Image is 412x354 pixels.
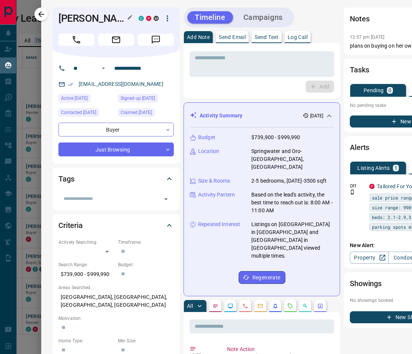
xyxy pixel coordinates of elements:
span: Email [98,34,134,46]
p: Log Call [288,34,308,40]
p: $739,900 - $999,990 [251,133,300,141]
p: Size & Rooms [198,177,230,185]
span: Active [DATE] [61,94,88,102]
div: property.ca [146,16,151,21]
button: Campaigns [236,11,290,24]
h2: Criteria [58,219,83,231]
h1: [PERSON_NAME] [58,12,127,24]
p: Budget [198,133,215,141]
span: Contacted [DATE] [61,109,96,116]
div: Mon Mar 11 2024 [118,94,174,105]
h2: Tasks [350,64,369,76]
p: Send Text [255,34,279,40]
div: Wed Aug 06 2025 [58,108,114,119]
svg: Push Notification Only [350,189,355,195]
p: Pending [364,88,384,93]
div: Sat Jun 14 2025 [58,94,114,105]
p: Listings on [GEOGRAPHIC_DATA] in [GEOGRAPHIC_DATA] and [GEOGRAPHIC_DATA] in [GEOGRAPHIC_DATA] vie... [251,220,334,260]
svg: Calls [242,303,248,309]
p: Actively Searching: [58,239,114,246]
button: Timeline [187,11,233,24]
p: 2-5 bedrooms, [DATE]-3500 sqft [251,177,327,185]
p: 1 [394,165,397,171]
button: Open [99,64,108,73]
button: Open [161,194,171,204]
h2: Showings [350,277,382,289]
svg: Agent Actions [317,303,323,309]
p: Motivation: [58,315,174,322]
div: Buyer [58,123,174,136]
svg: Notes [212,303,218,309]
span: Message [138,34,174,46]
div: condos.ca [139,16,144,21]
div: Activity Summary[DATE] [190,109,334,123]
svg: Email Verified [68,82,73,87]
p: Location [198,147,219,155]
span: Signed up [DATE] [121,94,155,102]
p: 12:57 pm [DATE] [350,34,384,40]
p: Home Type: [58,337,114,344]
p: Areas Searched: [58,284,174,291]
div: Criteria [58,216,174,234]
div: mrloft.ca [154,16,159,21]
p: Search Range: [58,261,114,268]
p: [GEOGRAPHIC_DATA], [GEOGRAPHIC_DATA], [GEOGRAPHIC_DATA], [GEOGRAPHIC_DATA] [58,291,174,311]
p: Add Note [187,34,210,40]
svg: Requests [287,303,293,309]
p: Springwater and Oro-[GEOGRAPHIC_DATA], [GEOGRAPHIC_DATA] [251,147,334,171]
p: 0 [388,88,391,93]
p: Based on the lead's activity, the best time to reach out is: 8:00 AM - 11:00 AM [251,191,334,214]
p: Listing Alerts [357,165,390,171]
h2: Alerts [350,141,369,153]
div: Just Browsing [58,142,174,156]
p: Min Size: [118,337,174,344]
div: Tags [58,170,174,188]
p: $739,900 - $999,990 [58,268,114,280]
p: Off [350,183,365,189]
span: Call [58,34,94,46]
div: property.ca [369,184,375,189]
h2: Tags [58,173,74,185]
a: Property [350,252,388,264]
p: [DATE] [310,112,324,119]
svg: Listing Alerts [272,303,278,309]
a: [EMAIL_ADDRESS][DOMAIN_NAME] [79,81,163,87]
p: Note Action [227,345,331,353]
svg: Lead Browsing Activity [227,303,233,309]
p: Activity Pattern [198,191,235,199]
p: Repeated Interest [198,220,240,228]
p: Activity Summary [200,112,242,120]
span: Claimed [DATE] [121,109,152,116]
p: Timeframe: [118,239,174,246]
svg: Opportunities [302,303,308,309]
h2: Notes [350,13,369,25]
p: Send Email [219,34,246,40]
svg: Emails [257,303,263,309]
p: All [187,303,193,309]
div: Mon May 27 2024 [118,108,174,119]
button: Regenerate [239,271,285,284]
p: Budget: [118,261,174,268]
